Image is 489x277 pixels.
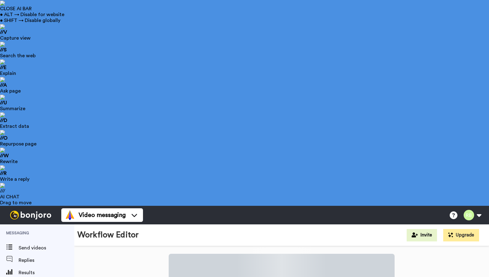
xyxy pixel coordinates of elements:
img: bj-logo-header-white.svg [7,211,54,219]
span: Video messaging [79,211,126,219]
h1: Workflow Editor [77,231,139,240]
button: Invite [407,229,437,241]
img: vm-color.svg [65,210,75,220]
span: Send videos [19,244,74,252]
span: Replies [19,257,74,264]
span: Results [19,269,74,276]
button: Upgrade [443,229,479,241]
